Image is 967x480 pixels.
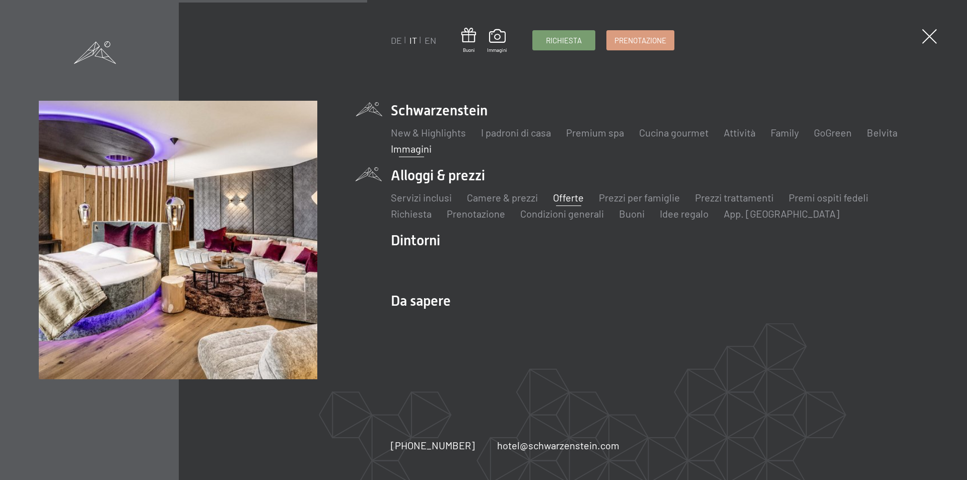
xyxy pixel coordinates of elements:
[391,191,452,203] a: Servizi inclusi
[487,46,507,53] span: Immagini
[614,35,666,46] span: Prenotazione
[391,439,475,451] span: [PHONE_NUMBER]
[724,126,755,139] a: Attività
[481,126,551,139] a: I padroni di casa
[553,191,584,203] a: Offerte
[425,35,436,46] a: EN
[771,126,799,139] a: Family
[391,143,432,155] a: Immagini
[566,126,624,139] a: Premium spa
[461,46,476,53] span: Buoni
[724,208,840,220] a: App. [GEOGRAPHIC_DATA]
[461,28,476,53] a: Buoni
[867,126,897,139] a: Belvita
[447,208,505,220] a: Prenotazione
[391,126,466,139] a: New & Highlights
[533,31,595,50] a: Richiesta
[520,208,604,220] a: Condizioni generali
[814,126,852,139] a: GoGreen
[599,191,680,203] a: Prezzi per famiglie
[639,126,709,139] a: Cucina gourmet
[409,35,417,46] a: IT
[391,35,402,46] a: DE
[619,208,645,220] a: Buoni
[391,208,432,220] a: Richiesta
[660,208,709,220] a: Idee regalo
[607,31,674,50] a: Prenotazione
[789,191,868,203] a: Premi ospiti fedeli
[546,35,582,46] span: Richiesta
[467,191,538,203] a: Camere & prezzi
[497,438,619,452] a: hotel@schwarzenstein.com
[391,438,475,452] a: [PHONE_NUMBER]
[487,29,507,53] a: Immagini
[695,191,774,203] a: Prezzi trattamenti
